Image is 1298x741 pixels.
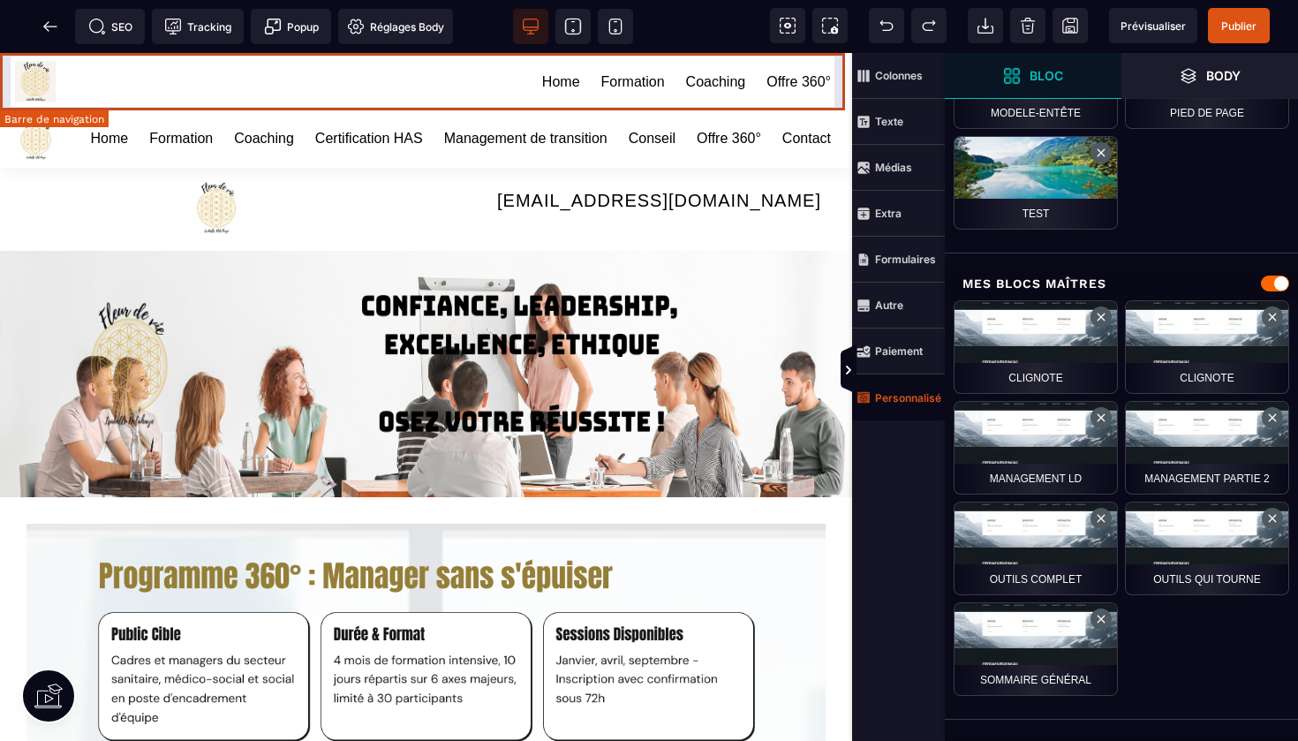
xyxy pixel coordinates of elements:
[954,300,1118,394] div: clignote
[1206,69,1241,82] strong: Body
[1125,502,1289,595] div: Outils qui tourne
[338,9,453,44] span: Favicon
[264,18,319,35] span: Popup
[1121,19,1186,33] span: Prévisualiser
[852,374,945,420] span: Personnalisé
[686,18,746,41] a: Coaching
[852,329,945,374] span: Paiement
[91,74,129,97] a: Home
[601,18,665,41] a: Formation
[190,128,243,181] img: fddb039ee2cd576d9691c5ef50e92217_Logo.png
[513,9,548,44] span: Voir bureau
[1030,69,1063,82] strong: Bloc
[493,133,826,162] text: [EMAIL_ADDRESS][DOMAIN_NAME]
[954,136,1118,230] div: Test
[875,344,923,358] strong: Paiement
[149,74,213,97] a: Formation
[875,161,912,174] strong: Médias
[164,18,231,35] span: Tracking
[33,9,68,44] span: Retour
[852,237,945,283] span: Formulaires
[812,8,848,43] span: Capture d'écran
[766,18,831,41] a: Offre 360°
[1053,8,1088,43] span: Enregistrer
[945,268,1298,300] div: Mes blocs maîtres
[852,145,945,191] span: Médias
[852,99,945,145] span: Texte
[945,344,962,397] span: Afficher les vues
[152,9,244,44] span: Code de suivi
[697,74,761,97] a: Offre 360°
[954,401,1118,495] div: MANAGEMENT LD
[875,69,923,82] strong: Colonnes
[1208,8,1270,43] span: Enregistrer le contenu
[869,8,904,43] span: Défaire
[968,8,1003,43] span: Importer
[15,8,57,49] img: 1e92c86431f9d8633bc8a64e608c77cd.svg
[315,74,423,97] a: Certification HAS
[1109,8,1197,43] span: Aperçu
[598,9,633,44] span: Voir mobile
[347,18,444,35] span: Réglages Body
[1125,401,1289,495] div: MANAGEMENT PARTIE 2
[555,9,591,44] span: Voir tablette
[875,391,941,405] strong: Personnalisé
[852,53,945,99] span: Colonnes
[1010,8,1045,43] span: Nettoyage
[444,74,607,97] a: Management de transition
[954,602,1118,696] div: Sommaire général
[875,115,903,128] strong: Texte
[770,8,805,43] span: Voir les composants
[15,65,57,107] img: https://fleurdeviecoachingsante.fr
[234,74,294,97] a: Coaching
[1121,53,1298,99] span: Ouvrir les calques
[629,74,675,97] a: Conseil
[911,8,947,43] span: Rétablir
[88,18,132,35] span: SEO
[875,253,936,266] strong: Formulaires
[251,9,331,44] span: Créer une alerte modale
[852,283,945,329] span: Autre
[875,299,903,312] strong: Autre
[945,53,1121,99] span: Ouvrir les blocs
[782,74,831,97] a: Contact
[1221,19,1256,33] span: Publier
[852,191,945,237] span: Extra
[875,207,902,220] strong: Extra
[542,18,580,41] a: Home
[75,9,145,44] span: Métadata SEO
[954,502,1118,595] div: outils complet
[1125,300,1289,394] div: clignote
